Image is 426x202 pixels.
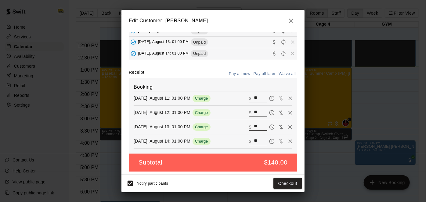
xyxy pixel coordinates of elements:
[279,40,288,44] span: Reschedule
[134,109,190,115] p: [DATE], August 12: 01:00 PM
[267,124,276,129] span: Pay later
[227,69,252,79] button: Pay all now
[193,139,211,144] span: Charge
[288,51,297,55] span: Remove
[134,95,190,101] p: [DATE], August 11: 01:00 PM
[193,110,211,115] span: Charge
[138,40,189,44] span: [DATE], August 13: 01:00 PM
[277,69,297,79] button: Waive all
[129,48,297,59] button: Added - Collect Payment[DATE], August 14: 01:00 PMUnpaidCollect paymentRescheduleRemove
[270,51,279,55] span: Collect payment
[252,69,277,79] button: Pay all later
[276,110,286,115] span: Waive payment
[134,138,190,144] p: [DATE], August 14: 01:00 PM
[276,124,286,129] span: Waive payment
[276,138,286,144] span: Waive payment
[138,51,189,55] span: [DATE], August 14: 01:00 PM
[193,96,211,101] span: Charge
[137,181,168,186] span: Notify participants
[286,94,295,103] button: Remove
[129,37,138,47] button: Added - Collect Payment
[191,51,208,56] span: Unpaid
[129,37,297,48] button: Added - Collect Payment[DATE], August 13: 01:00 PMUnpaidCollect paymentRescheduleRemove
[134,83,292,91] h6: Booking
[279,51,288,55] span: Reschedule
[286,122,295,132] button: Remove
[270,40,279,44] span: Collect payment
[279,28,288,33] span: Reschedule
[134,124,190,130] p: [DATE], August 13: 01:00 PM
[139,158,162,167] h5: Subtotal
[286,137,295,146] button: Remove
[267,110,276,115] span: Pay later
[249,95,251,101] p: $
[193,125,211,129] span: Charge
[267,138,276,144] span: Pay later
[286,108,295,117] button: Remove
[249,138,251,144] p: $
[129,69,144,79] label: Receipt
[249,110,251,116] p: $
[276,95,286,101] span: Waive payment
[121,10,305,32] h2: Edit Customer: [PERSON_NAME]
[267,95,276,101] span: Pay later
[249,124,251,130] p: $
[129,49,138,58] button: Added - Collect Payment
[273,178,302,189] button: Checkout
[264,158,288,167] h5: $140.00
[191,40,208,44] span: Unpaid
[288,40,297,44] span: Remove
[270,28,279,33] span: Collect payment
